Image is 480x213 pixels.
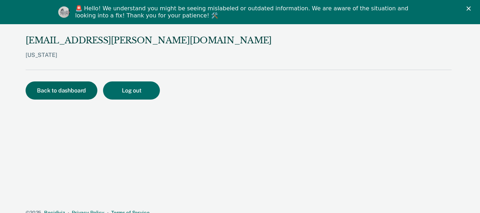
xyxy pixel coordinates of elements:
div: Close [466,6,474,11]
button: Back to dashboard [26,81,97,100]
div: 🚨 Hello! We understand you might be seeing mislabeled or outdated information. We are aware of th... [75,5,411,19]
a: Back to dashboard [26,88,103,94]
div: [US_STATE] [26,52,271,70]
button: Log out [103,81,160,100]
img: Profile image for Kim [58,6,70,18]
div: [EMAIL_ADDRESS][PERSON_NAME][DOMAIN_NAME] [26,36,271,46]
